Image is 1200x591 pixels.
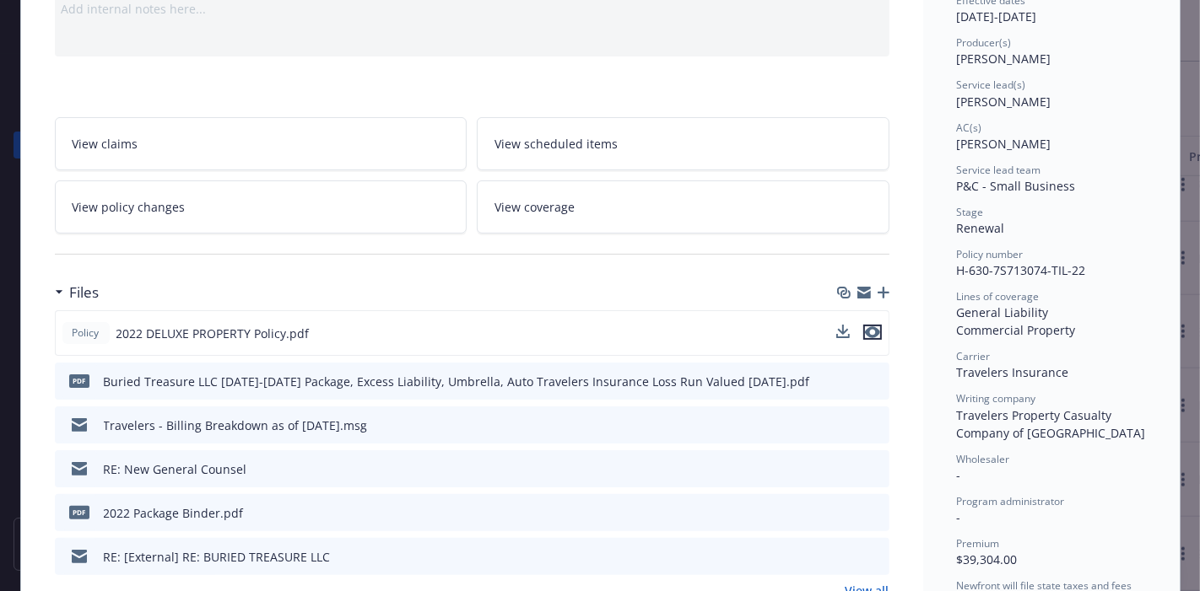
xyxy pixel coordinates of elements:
div: Buried Treasure LLC [DATE]-[DATE] Package, Excess Liability, Umbrella, Auto Travelers Insurance L... [104,373,810,390]
button: download file [841,548,854,566]
span: pdf [69,506,89,518]
a: View claims [55,117,468,170]
div: Files [55,282,100,304]
span: P&C - Small Business [957,178,1076,194]
a: View coverage [477,180,889,234]
span: Stage [957,205,984,219]
span: View claims [73,135,138,153]
button: download file [841,373,854,390]
div: RE: New General Counsel [104,460,247,478]
span: [PERSON_NAME] [957,136,1051,152]
span: H-630-7S713074-TIL-22 [957,262,1086,278]
h3: Files [70,282,100,304]
span: Writing company [957,391,1036,406]
button: download file [836,325,850,342]
div: Travelers - Billing Breakdown as of [DATE].msg [104,416,368,434]
button: preview file [868,504,883,522]
span: Service lead team [957,163,1041,177]
span: $39,304.00 [957,551,1018,567]
button: preview file [863,325,882,340]
button: preview file [868,373,883,390]
span: Carrier [957,349,991,363]
span: Renewal [957,220,1005,236]
span: Wholesaler [957,452,1010,466]
button: download file [841,460,854,478]
span: - [957,509,961,525]
div: RE: [External] RE: BURIED TREASURE LLC [104,548,331,566]
span: Service lead(s) [957,78,1026,92]
span: View scheduled items [495,135,618,153]
span: pdf [69,374,89,387]
span: Program administrator [957,494,1065,508]
button: preview file [863,325,882,342]
span: Travelers Property Casualty Company of [GEOGRAPHIC_DATA] [957,407,1146,441]
span: Lines of coverage [957,289,1040,304]
span: Premium [957,536,1000,551]
button: download file [841,416,854,434]
span: AC(s) [957,121,982,135]
span: Policy number [957,247,1024,261]
span: 2022 DELUXE PROPERTY Policy.pdf [116,325,310,342]
span: [PERSON_NAME] [957,51,1051,67]
button: download file [841,504,854,522]
span: View policy changes [73,198,186,216]
span: View coverage [495,198,575,216]
span: Travelers Insurance [957,364,1069,380]
button: preview file [868,416,883,434]
span: [PERSON_NAME] [957,94,1051,110]
a: View scheduled items [477,117,889,170]
span: Policy [69,325,103,341]
div: General Liability [957,304,1146,321]
a: View policy changes [55,180,468,234]
div: Commercial Property [957,321,1146,339]
div: 2022 Package Binder.pdf [104,504,244,522]
button: preview file [868,548,883,566]
span: - [957,467,961,483]
span: Producer(s) [957,35,1012,50]
button: preview file [868,460,883,478]
button: download file [836,325,850,338]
